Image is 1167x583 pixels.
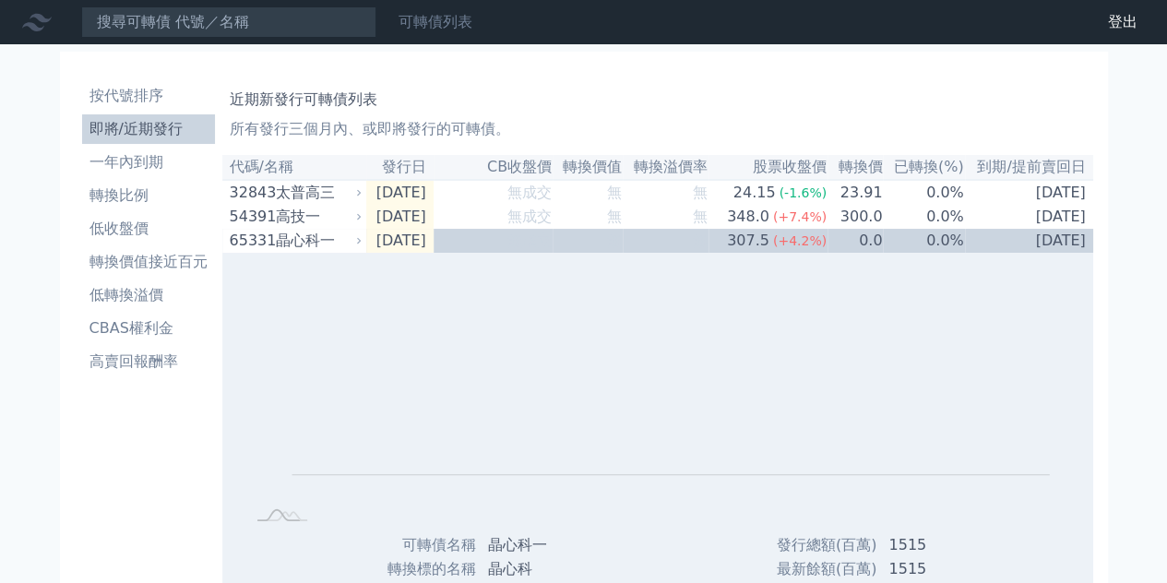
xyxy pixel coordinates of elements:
[965,155,1093,180] th: 到期/提前賣回日
[507,184,552,201] span: 無成交
[1093,7,1152,37] a: 登出
[82,81,215,111] a: 按代號排序
[965,229,1093,253] td: [DATE]
[366,229,434,253] td: [DATE]
[477,533,606,557] td: 晶心科一
[607,184,622,201] span: 無
[883,180,964,205] td: 0.0%
[82,317,215,339] li: CBAS權利金
[366,180,434,205] td: [DATE]
[709,155,828,180] th: 股票收盤價
[828,229,883,253] td: 0.0
[607,232,622,249] span: 無
[828,205,883,229] td: 300.0
[275,281,1050,502] g: Chart
[693,208,708,225] span: 無
[82,251,215,273] li: 轉換價值接近百元
[81,6,376,38] input: 搜尋可轉債 代號／名稱
[366,155,434,180] th: 發行日
[222,155,366,180] th: 代碼/名稱
[965,205,1093,229] td: [DATE]
[82,280,215,310] a: 低轉換溢價
[607,208,622,225] span: 無
[298,533,477,557] td: 可轉債名稱
[298,557,477,581] td: 轉換標的名稱
[82,184,215,207] li: 轉換比例
[828,180,883,205] td: 23.91
[82,214,215,244] a: 低收盤價
[553,155,623,180] th: 轉換價值
[276,182,359,204] div: 太普高三
[399,13,472,30] a: 可轉債列表
[230,89,1086,111] h1: 近期新發行可轉債列表
[82,218,215,240] li: 低收盤價
[773,209,827,224] span: (+7.4%)
[366,205,434,229] td: [DATE]
[779,185,827,200] span: (-1.6%)
[230,182,271,204] div: 32843
[82,118,215,140] li: 即將/近期發行
[507,232,552,249] span: 無成交
[276,230,359,252] div: 晶心科一
[82,85,215,107] li: 按代號排序
[773,233,827,248] span: (+4.2%)
[883,205,964,229] td: 0.0%
[230,118,1086,140] p: 所有發行三個月內、或即將發行的可轉債。
[82,247,215,277] a: 轉換價值接近百元
[82,314,215,343] a: CBAS權利金
[82,284,215,306] li: 低轉換溢價
[693,232,708,249] span: 無
[723,230,773,252] div: 307.5
[757,557,877,581] td: 最新餘額(百萬)
[877,557,1017,581] td: 1515
[434,155,553,180] th: CB收盤價
[965,180,1093,205] td: [DATE]
[507,208,552,225] span: 無成交
[693,184,708,201] span: 無
[883,229,964,253] td: 0.0%
[82,181,215,210] a: 轉換比例
[828,155,883,180] th: 轉換價
[730,182,780,204] div: 24.15
[82,151,215,173] li: 一年內到期
[623,155,709,180] th: 轉換溢價率
[877,533,1017,557] td: 1515
[82,114,215,144] a: 即將/近期發行
[757,533,877,557] td: 發行總額(百萬)
[82,347,215,376] a: 高賣回報酬率
[230,230,271,252] div: 65331
[477,557,606,581] td: 晶心科
[82,351,215,373] li: 高賣回報酬率
[230,206,271,228] div: 54391
[883,155,964,180] th: 已轉換(%)
[723,206,773,228] div: 348.0
[82,148,215,177] a: 一年內到期
[276,206,359,228] div: 高技一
